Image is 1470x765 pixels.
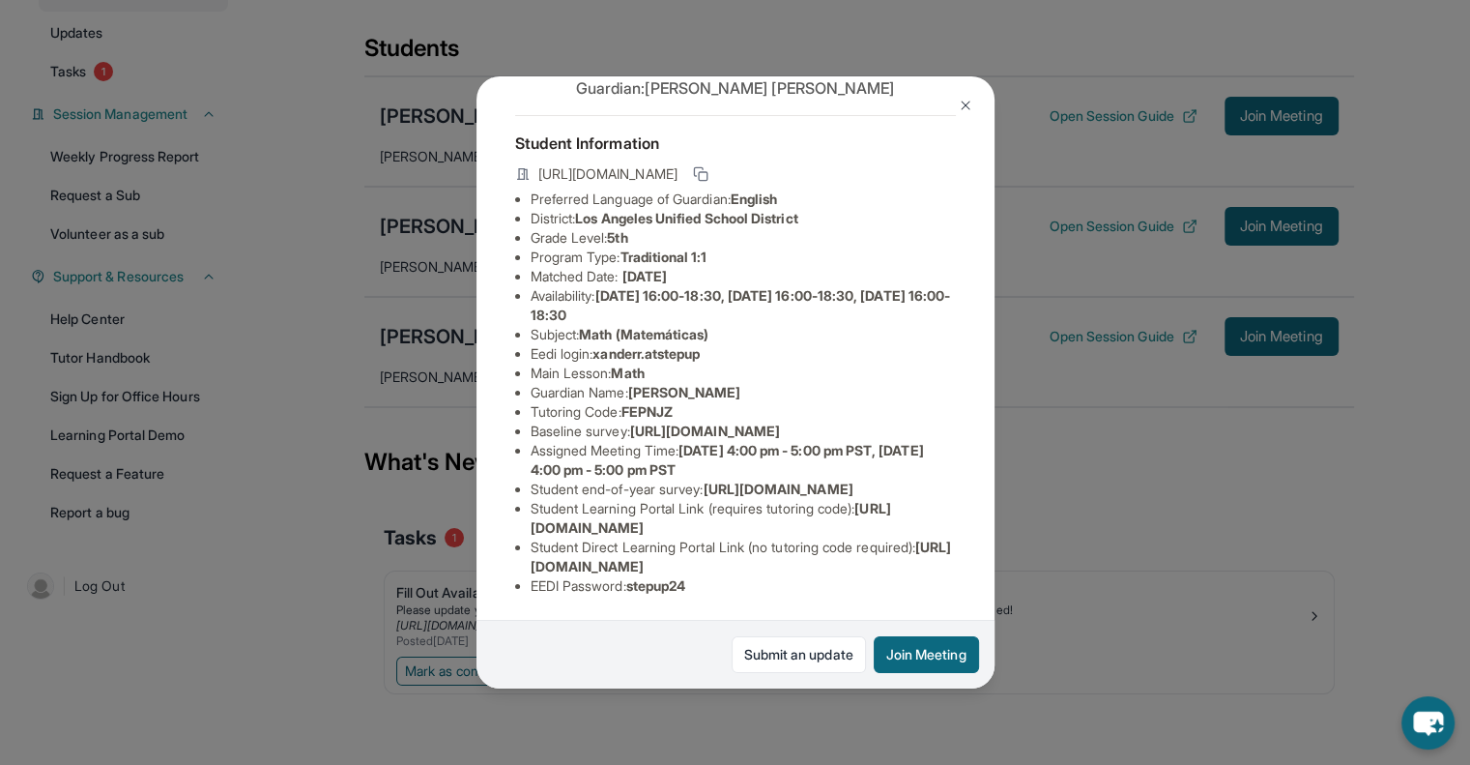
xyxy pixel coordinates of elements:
span: [DATE] [622,268,667,284]
span: [PERSON_NAME] [628,384,741,400]
li: Eedi login : [531,344,956,364]
span: stepup24 [626,577,686,594]
span: [URL][DOMAIN_NAME] [630,423,780,439]
span: Traditional 1:1 [620,249,706,265]
li: EEDI Password : [531,576,956,596]
p: Guardian: [PERSON_NAME] [PERSON_NAME] [515,76,956,100]
li: Guardian Name : [531,383,956,402]
button: Join Meeting [874,636,979,673]
button: chat-button [1401,696,1455,750]
span: English [731,191,778,207]
li: Matched Date: [531,267,956,286]
li: Subject : [531,325,956,344]
span: Math [611,365,644,381]
li: Assigned Meeting Time : [531,441,956,480]
li: Student end-of-year survey : [531,480,956,499]
span: [URL][DOMAIN_NAME] [703,481,852,497]
li: Preferred Language of Guardian: [531,190,956,209]
h4: Student Information [515,132,956,155]
span: Los Angeles Unified School District [575,210,797,226]
span: 5th [607,229,627,246]
a: Submit an update [732,636,866,673]
span: Math (Matemáticas) [579,326,708,342]
span: xanderr.atstepup [592,345,700,362]
span: [URL][DOMAIN_NAME] [538,164,677,184]
li: Program Type: [531,248,956,267]
li: Availability: [531,286,956,325]
span: FEPNJZ [621,403,673,420]
li: Baseline survey : [531,422,956,441]
li: Grade Level: [531,228,956,248]
li: Student Direct Learning Portal Link (no tutoring code required) : [531,538,956,576]
li: Tutoring Code : [531,402,956,422]
span: [DATE] 4:00 pm - 5:00 pm PST, [DATE] 4:00 pm - 5:00 pm PST [531,442,924,478]
li: Main Lesson : [531,364,956,383]
img: Close Icon [958,98,973,113]
span: [DATE] 16:00-18:30, [DATE] 16:00-18:30, [DATE] 16:00-18:30 [531,287,951,323]
li: District: [531,209,956,228]
button: Copy link [689,162,712,186]
li: Student Learning Portal Link (requires tutoring code) : [531,499,956,538]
